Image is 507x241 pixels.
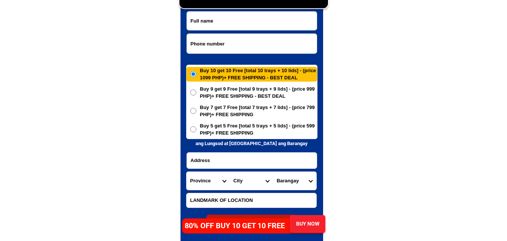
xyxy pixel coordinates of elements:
[273,172,316,190] select: Select commune
[187,193,316,208] input: Input LANDMARKOFLOCATION
[190,89,196,95] input: Buy 9 get 9 Free [total 9 trays + 9 lids] - (price 999 PHP)+ FREE SHIPPING - BEST DEAL
[288,220,327,228] div: BUY NOW
[200,122,317,137] span: Buy 5 get 5 Free [total 5 trays + 5 lids] - (price 599 PHP)+ FREE SHIPPING
[230,172,273,190] select: Select district
[190,126,196,132] input: Buy 5 get 5 Free [total 5 trays + 5 lids] - (price 599 PHP)+ FREE SHIPPING
[187,34,317,53] input: Input phone_number
[200,104,317,118] span: Buy 7 get 7 Free [total 7 trays + 7 lids] - (price 799 PHP)+ FREE SHIPPING
[185,220,293,231] h4: 80% OFF BUY 10 GET 10 FREE
[200,85,317,100] span: Buy 9 get 9 Free [total 9 trays + 9 lids] - (price 999 PHP)+ FREE SHIPPING - BEST DEAL
[187,12,317,30] input: Input full_name
[187,153,317,168] input: Input address
[190,71,196,77] input: Buy 10 get 10 Free [total 10 trays + 10 lids] - (price 1099 PHP)+ FREE SHIPPING - BEST DEAL
[187,172,230,190] select: Select province
[190,108,196,114] input: Buy 7 get 7 Free [total 7 trays + 7 lids] - (price 799 PHP)+ FREE SHIPPING
[200,67,317,82] span: Buy 10 get 10 Free [total 10 trays + 10 lids] - (price 1099 PHP)+ FREE SHIPPING - BEST DEAL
